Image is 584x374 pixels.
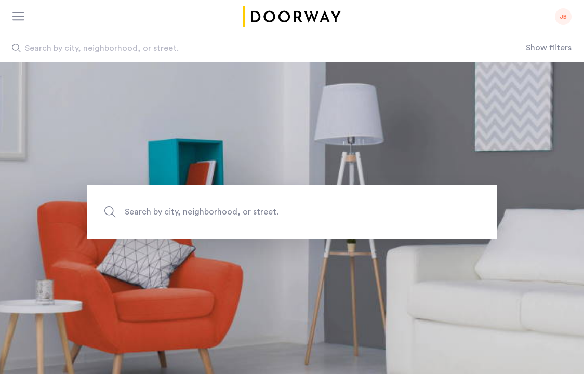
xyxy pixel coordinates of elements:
input: Apartment Search [87,185,497,239]
span: Search by city, neighborhood, or street. [25,42,446,55]
img: logo [241,6,343,27]
a: Cazamio logo [241,6,343,27]
div: JB [555,8,572,25]
span: Search by city, neighborhood, or street. [125,205,412,219]
button: Show or hide filters [526,42,572,54]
